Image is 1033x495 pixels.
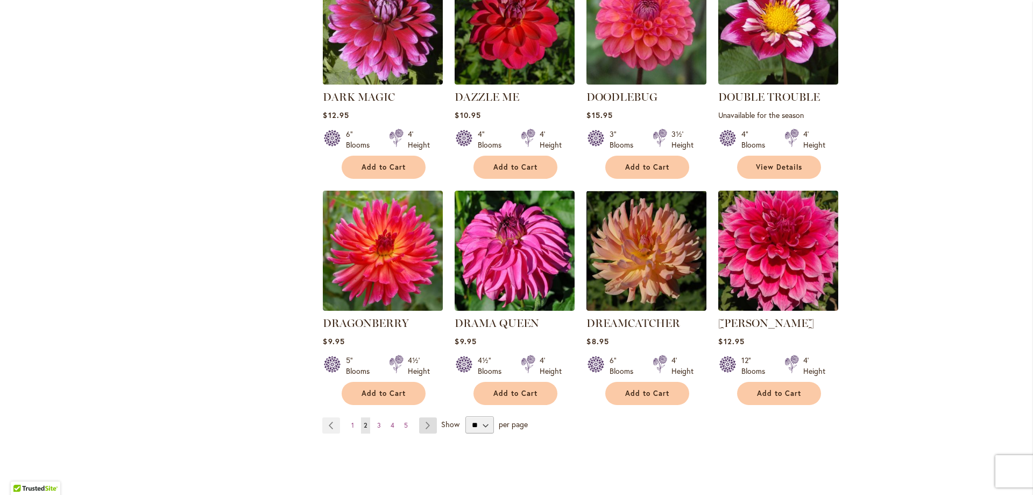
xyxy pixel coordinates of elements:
[718,90,820,103] a: DOUBLE TROUBLE
[408,355,430,377] div: 4½' Height
[473,156,557,179] button: Add to Cart
[346,355,376,377] div: 5" Blooms
[478,129,508,150] div: 4" Blooms
[756,163,802,172] span: View Details
[349,417,357,434] a: 1
[364,421,367,429] span: 2
[455,317,539,330] a: DRAMA QUEEN
[586,191,706,311] img: Dreamcatcher
[342,382,426,405] button: Add to Cart
[586,303,706,313] a: Dreamcatcher
[455,90,519,103] a: DAZZLE ME
[605,382,689,405] button: Add to Cart
[718,110,838,120] p: Unavailable for the season
[586,110,612,120] span: $15.95
[323,110,349,120] span: $12.95
[323,303,443,313] a: DRAGONBERRY
[586,317,680,330] a: DREAMCATCHER
[540,129,562,150] div: 4' Height
[323,191,443,311] img: DRAGONBERRY
[718,76,838,87] a: DOUBLE TROUBLE
[718,317,814,330] a: [PERSON_NAME]
[408,129,430,150] div: 4' Height
[803,129,825,150] div: 4' Height
[737,382,821,405] button: Add to Cart
[610,129,640,150] div: 3" Blooms
[377,421,381,429] span: 3
[718,303,838,313] a: EMORY PAUL
[455,110,480,120] span: $10.95
[342,156,426,179] button: Add to Cart
[741,355,772,377] div: 12" Blooms
[401,417,411,434] a: 5
[718,336,744,346] span: $12.95
[493,163,537,172] span: Add to Cart
[374,417,384,434] a: 3
[351,421,354,429] span: 1
[346,129,376,150] div: 6" Blooms
[362,389,406,398] span: Add to Cart
[362,163,406,172] span: Add to Cart
[757,389,801,398] span: Add to Cart
[671,355,694,377] div: 4' Height
[499,419,528,429] span: per page
[473,382,557,405] button: Add to Cart
[741,129,772,150] div: 4" Blooms
[455,336,476,346] span: $9.95
[493,389,537,398] span: Add to Cart
[737,156,821,179] a: View Details
[625,389,669,398] span: Add to Cart
[323,317,409,330] a: DRAGONBERRY
[455,303,575,313] a: DRAMA QUEEN
[671,129,694,150] div: 3½' Height
[540,355,562,377] div: 4' Height
[455,76,575,87] a: DAZZLE ME
[441,419,459,429] span: Show
[586,76,706,87] a: DOODLEBUG
[605,156,689,179] button: Add to Cart
[803,355,825,377] div: 4' Height
[625,163,669,172] span: Add to Cart
[391,421,394,429] span: 4
[323,76,443,87] a: DARK MAGIC
[323,336,344,346] span: $9.95
[8,457,38,487] iframe: Launch Accessibility Center
[718,191,838,311] img: EMORY PAUL
[323,90,395,103] a: DARK MAGIC
[455,191,575,311] img: DRAMA QUEEN
[388,417,397,434] a: 4
[404,421,408,429] span: 5
[586,336,609,346] span: $8.95
[610,355,640,377] div: 6" Blooms
[478,355,508,377] div: 4½" Blooms
[586,90,657,103] a: DOODLEBUG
